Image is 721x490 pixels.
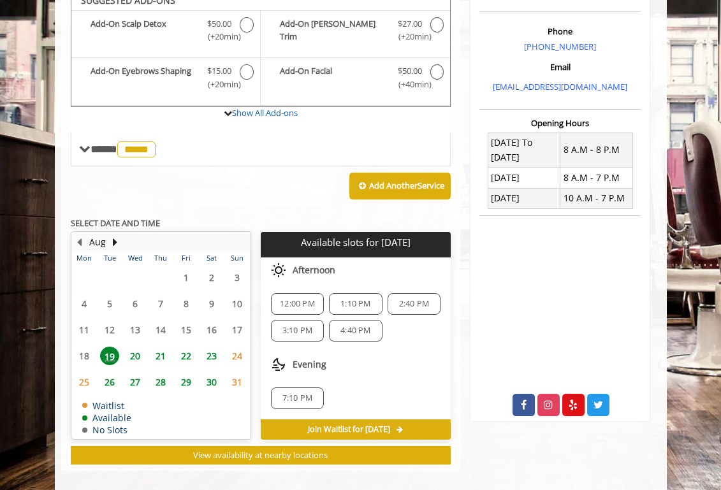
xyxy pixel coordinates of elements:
button: Previous Month [75,235,85,249]
td: Select day21 [148,343,173,369]
th: Wed [122,252,148,264]
label: Add-On Beard Trim [267,17,444,47]
td: Waitlist [82,401,131,410]
div: 7:10 PM [271,387,324,409]
div: 1:10 PM [329,293,382,315]
td: 10 A.M - 7 P.M [560,188,632,208]
b: SELECT DATE AND TIME [71,217,160,229]
span: (+40min ) [395,78,423,91]
button: View availability at nearby locations [71,446,451,465]
td: Select day27 [122,369,148,395]
span: $50.00 [207,17,231,31]
span: Evening [293,359,326,370]
span: 23 [202,347,221,365]
td: Select day20 [122,343,148,369]
th: Mon [72,252,98,264]
span: (+20min ) [205,78,233,91]
td: Select day25 [72,369,98,395]
h3: Phone [483,27,637,36]
td: Select day31 [224,369,250,395]
span: 12:00 PM [280,299,315,309]
td: Select day19 [97,343,122,369]
span: 20 [126,347,145,365]
div: 12:00 PM [271,293,324,315]
th: Sat [199,252,224,264]
span: 22 [177,347,196,365]
td: 8 A.M - 8 P.M [560,133,632,168]
span: 29 [177,373,196,391]
span: 30 [202,373,221,391]
td: 8 A.M - 7 P.M [560,168,632,188]
td: Select day29 [173,369,199,395]
span: 28 [151,373,170,391]
td: Select day30 [199,369,224,395]
span: 24 [228,347,247,365]
span: 21 [151,347,170,365]
span: 7:10 PM [282,393,312,403]
th: Tue [97,252,122,264]
div: 3:10 PM [271,320,324,342]
td: Select day24 [224,343,250,369]
b: Add Another Service [369,180,444,191]
th: Sun [224,252,250,264]
span: (+20min ) [205,30,233,43]
span: 26 [100,373,119,391]
td: Available [82,413,131,422]
div: 2:40 PM [388,293,441,315]
span: 1:10 PM [340,299,370,309]
h3: Opening Hours [479,119,641,127]
td: Select day28 [148,369,173,395]
span: 19 [100,347,119,365]
td: [DATE] [488,168,560,188]
button: Aug [89,235,106,249]
span: (+20min ) [395,30,423,43]
div: 4:40 PM [329,320,382,342]
span: 31 [228,373,247,391]
th: Thu [148,252,173,264]
span: 2:40 PM [399,299,429,309]
a: [EMAIL_ADDRESS][DOMAIN_NAME] [493,81,627,92]
span: 25 [75,373,94,391]
label: Add-On Scalp Detox [78,17,254,47]
img: evening slots [271,357,286,372]
a: Show All Add-ons [232,107,298,119]
td: No Slots [82,425,131,435]
th: Fri [173,252,199,264]
a: [PHONE_NUMBER] [524,41,596,52]
td: [DATE] To [DATE] [488,133,560,168]
p: Available slots for [DATE] [266,237,446,248]
td: Select day26 [97,369,122,395]
label: Add-On Facial [267,64,444,94]
span: Join Waitlist for [DATE] [308,424,390,435]
span: $50.00 [398,64,422,78]
img: afternoon slots [271,263,286,278]
td: Select day22 [173,343,199,369]
span: Afternoon [293,265,335,275]
button: Next Month [110,235,120,249]
b: Add-On [PERSON_NAME] Trim [280,17,390,44]
td: [DATE] [488,188,560,208]
b: Add-On Scalp Detox [91,17,200,44]
button: Add AnotherService [349,173,451,199]
span: $15.00 [207,64,231,78]
h3: Email [483,62,637,71]
span: 3:10 PM [282,326,312,336]
span: $27.00 [398,17,422,31]
td: Select day23 [199,343,224,369]
span: 27 [126,373,145,391]
label: Add-On Eyebrows Shaping [78,64,254,94]
span: 4:40 PM [340,326,370,336]
b: Add-On Eyebrows Shaping [91,64,200,91]
b: Add-On Facial [280,64,390,91]
span: View availability at nearby locations [193,449,328,461]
